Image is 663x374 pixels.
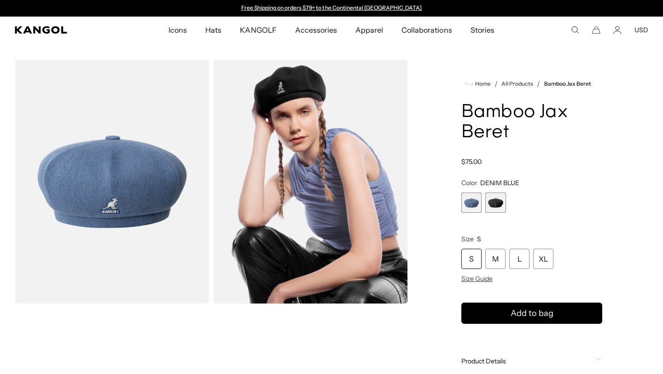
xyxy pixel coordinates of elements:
[461,357,591,365] span: Product Details
[159,17,196,43] a: Icons
[485,249,506,269] div: M
[401,17,452,43] span: Collaborations
[465,80,491,88] a: Home
[15,26,111,34] a: Kangol
[571,26,579,34] summary: Search here
[473,81,491,87] span: Home
[237,5,426,12] div: Announcement
[477,235,481,243] span: S
[237,5,426,12] div: 1 of 2
[461,275,493,283] span: Size Guide
[461,78,602,89] nav: breadcrumbs
[355,17,383,43] span: Apparel
[240,17,276,43] span: KANGOLF
[205,17,221,43] span: Hats
[461,158,482,166] span: $75.00
[461,249,482,269] div: S
[544,81,591,87] a: Bamboo Jax Beret
[634,26,648,34] button: USD
[15,60,209,304] img: color-denim-blue
[501,81,533,87] a: All Products
[231,17,285,43] a: KANGOLF
[485,193,506,213] label: Black
[346,17,392,43] a: Apparel
[241,4,422,11] a: Free Shipping on orders $79+ to the Continental [GEOGRAPHIC_DATA]
[511,307,553,320] span: Add to bag
[471,17,494,43] span: Stories
[533,249,553,269] div: XL
[213,60,408,304] img: black
[592,26,600,34] button: Cart
[613,26,622,34] a: Account
[461,193,482,213] label: DENIM BLUE
[491,78,498,89] li: /
[461,17,504,43] a: Stories
[461,102,602,143] h1: Bamboo Jax Beret
[295,17,337,43] span: Accessories
[196,17,231,43] a: Hats
[286,17,346,43] a: Accessories
[509,249,529,269] div: L
[533,78,540,89] li: /
[461,193,482,213] div: 1 of 2
[485,193,506,213] div: 2 of 2
[461,235,474,243] span: Size
[461,179,477,187] span: Color
[461,303,602,324] button: Add to bag
[169,17,187,43] span: Icons
[480,179,519,187] span: DENIM BLUE
[237,5,426,12] slideshow-component: Announcement bar
[392,17,461,43] a: Collaborations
